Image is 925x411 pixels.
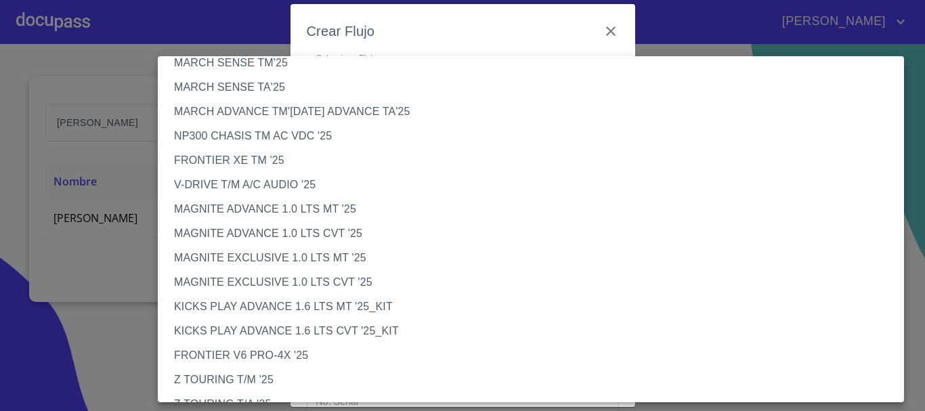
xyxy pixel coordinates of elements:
li: MAGNITE EXCLUSIVE 1.0 LTS CVT '25 [158,270,914,295]
li: MAGNITE ADVANCE 1.0 LTS MT '25 [158,197,914,221]
li: KICKS PLAY ADVANCE 1.6 LTS MT '25_KIT [158,295,914,319]
li: MAGNITE ADVANCE 1.0 LTS CVT '25 [158,221,914,246]
li: MAGNITE EXCLUSIVE 1.0 LTS MT '25 [158,246,914,270]
li: FRONTIER V6 PRO-4X '25 [158,343,914,368]
li: MARCH SENSE TM'25 [158,51,914,75]
li: V-DRIVE T/M A/C AUDIO '25 [158,173,914,197]
li: KICKS PLAY ADVANCE 1.6 LTS CVT '25_KIT [158,319,914,343]
li: FRONTIER XE TM '25 [158,148,914,173]
li: MARCH ADVANCE TM'[DATE] ADVANCE TA'25 [158,100,914,124]
li: MARCH SENSE TA'25 [158,75,914,100]
li: Z TOURING T/M '25 [158,368,914,392]
li: NP300 CHASIS TM AC VDC '25 [158,124,914,148]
